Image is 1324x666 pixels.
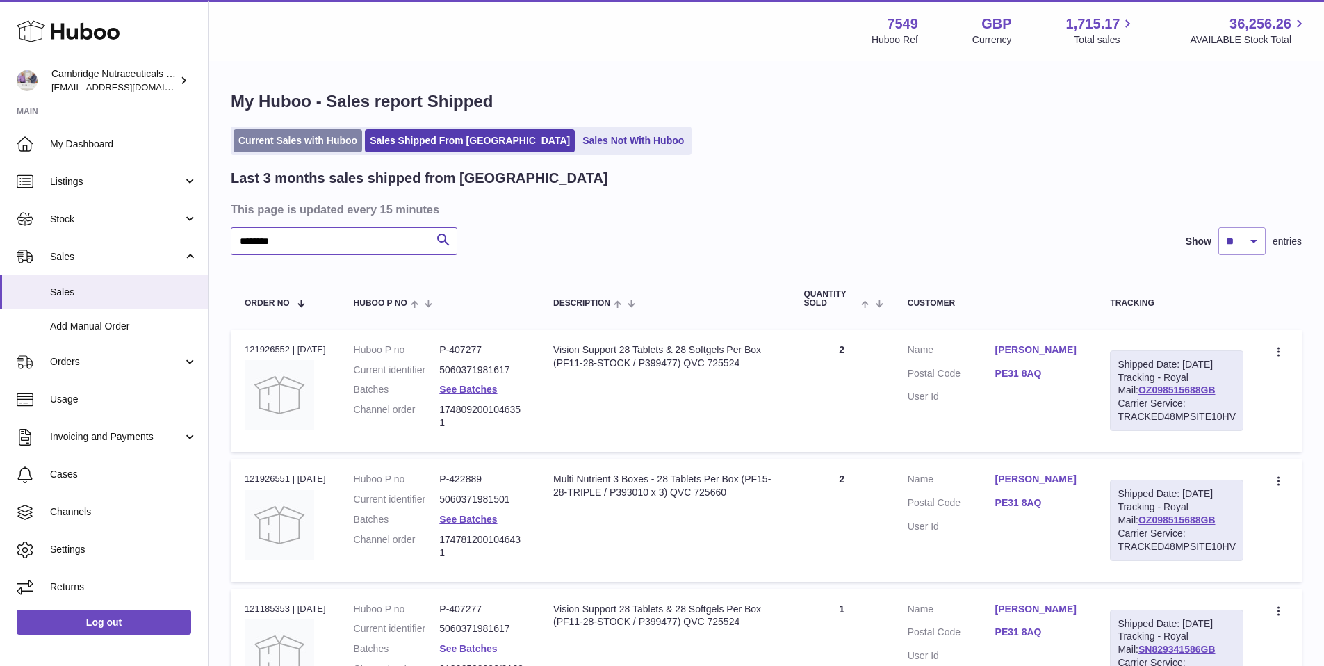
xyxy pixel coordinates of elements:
a: [PERSON_NAME] [995,343,1083,357]
div: Huboo Ref [872,33,918,47]
div: Carrier Service: TRACKED48MPSITE10HV [1118,527,1236,553]
dt: Huboo P no [354,343,440,357]
span: Description [553,299,610,308]
span: Stock [50,213,183,226]
span: Add Manual Order [50,320,197,333]
dd: 5060371981501 [439,493,525,506]
dt: User Id [908,649,995,663]
span: Total sales [1074,33,1136,47]
h3: This page is updated every 15 minutes [231,202,1298,217]
div: 121185353 | [DATE] [245,603,326,615]
div: Shipped Date: [DATE] [1118,487,1236,501]
span: Huboo P no [354,299,407,308]
dt: Name [908,603,995,619]
dt: Postal Code [908,367,995,384]
dt: Postal Code [908,496,995,513]
a: Current Sales with Huboo [234,129,362,152]
dd: 5060371981617 [439,364,525,377]
span: Settings [50,543,197,556]
a: PE31 8AQ [995,496,1083,510]
dd: P-407277 [439,343,525,357]
strong: 7549 [887,15,918,33]
a: Sales Not With Huboo [578,129,689,152]
span: 1,715.17 [1066,15,1120,33]
span: Cases [50,468,197,481]
h2: Last 3 months sales shipped from [GEOGRAPHIC_DATA] [231,169,608,188]
div: Customer [908,299,1083,308]
span: Usage [50,393,197,406]
div: Currency [972,33,1012,47]
span: Order No [245,299,290,308]
span: Returns [50,580,197,594]
span: [EMAIL_ADDRESS][DOMAIN_NAME] [51,81,204,92]
dt: Name [908,343,995,360]
a: See Batches [439,384,497,395]
dt: Current identifier [354,493,440,506]
dt: Name [908,473,995,489]
a: 36,256.26 AVAILABLE Stock Total [1190,15,1307,47]
a: OZ098515688GB [1138,514,1216,526]
dt: Channel order [354,403,440,430]
div: 121926551 | [DATE] [245,473,326,485]
div: Vision Support 28 Tablets & 28 Softgels Per Box (PF11-28-STOCK / P399477) QVC 725524 [553,343,776,370]
dt: Batches [354,383,440,396]
dt: Current identifier [354,364,440,377]
img: no-photo.jpg [245,360,314,430]
div: Tracking [1110,299,1243,308]
dd: 1747812001046431 [439,533,525,560]
span: Sales [50,286,197,299]
div: Shipped Date: [DATE] [1118,358,1236,371]
div: Vision Support 28 Tablets & 28 Softgels Per Box (PF11-28-STOCK / P399477) QVC 725524 [553,603,776,629]
a: PE31 8AQ [995,367,1083,380]
label: Show [1186,235,1211,248]
dd: P-422889 [439,473,525,486]
img: no-photo.jpg [245,490,314,560]
a: Log out [17,610,191,635]
div: Tracking - Royal Mail: [1110,350,1243,431]
a: OZ098515688GB [1138,384,1216,396]
dt: Channel order [354,533,440,560]
dt: User Id [908,520,995,533]
a: SN829341586GB [1138,644,1216,655]
a: [PERSON_NAME] [995,473,1083,486]
dt: Huboo P no [354,603,440,616]
strong: GBP [981,15,1011,33]
span: 36,256.26 [1229,15,1291,33]
dd: 5060371981617 [439,622,525,635]
a: Sales Shipped From [GEOGRAPHIC_DATA] [365,129,575,152]
img: qvc@camnutra.com [17,70,38,91]
a: See Batches [439,643,497,654]
span: AVAILABLE Stock Total [1190,33,1307,47]
dt: Batches [354,513,440,526]
a: 1,715.17 Total sales [1066,15,1136,47]
dd: 1748092001046351 [439,403,525,430]
h1: My Huboo - Sales report Shipped [231,90,1302,113]
div: Tracking - Royal Mail: [1110,480,1243,560]
span: Quantity Sold [804,290,858,308]
div: Multi Nutrient 3 Boxes - 28 Tablets Per Box (PF15-28-TRIPLE / P393010 x 3) QVC 725660 [553,473,776,499]
span: Listings [50,175,183,188]
div: Cambridge Nutraceuticals Ltd [51,67,177,94]
span: Invoicing and Payments [50,430,183,444]
dt: Batches [354,642,440,656]
dt: Postal Code [908,626,995,642]
span: Sales [50,250,183,263]
span: entries [1273,235,1302,248]
dt: Current identifier [354,622,440,635]
dt: Huboo P no [354,473,440,486]
div: 121926552 | [DATE] [245,343,326,356]
div: Carrier Service: TRACKED48MPSITE10HV [1118,397,1236,423]
dt: User Id [908,390,995,403]
td: 2 [790,459,894,581]
a: [PERSON_NAME] [995,603,1083,616]
span: Orders [50,355,183,368]
a: PE31 8AQ [995,626,1083,639]
span: Channels [50,505,197,519]
td: 2 [790,330,894,452]
span: My Dashboard [50,138,197,151]
div: Shipped Date: [DATE] [1118,617,1236,631]
a: See Batches [439,514,497,525]
dd: P-407277 [439,603,525,616]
